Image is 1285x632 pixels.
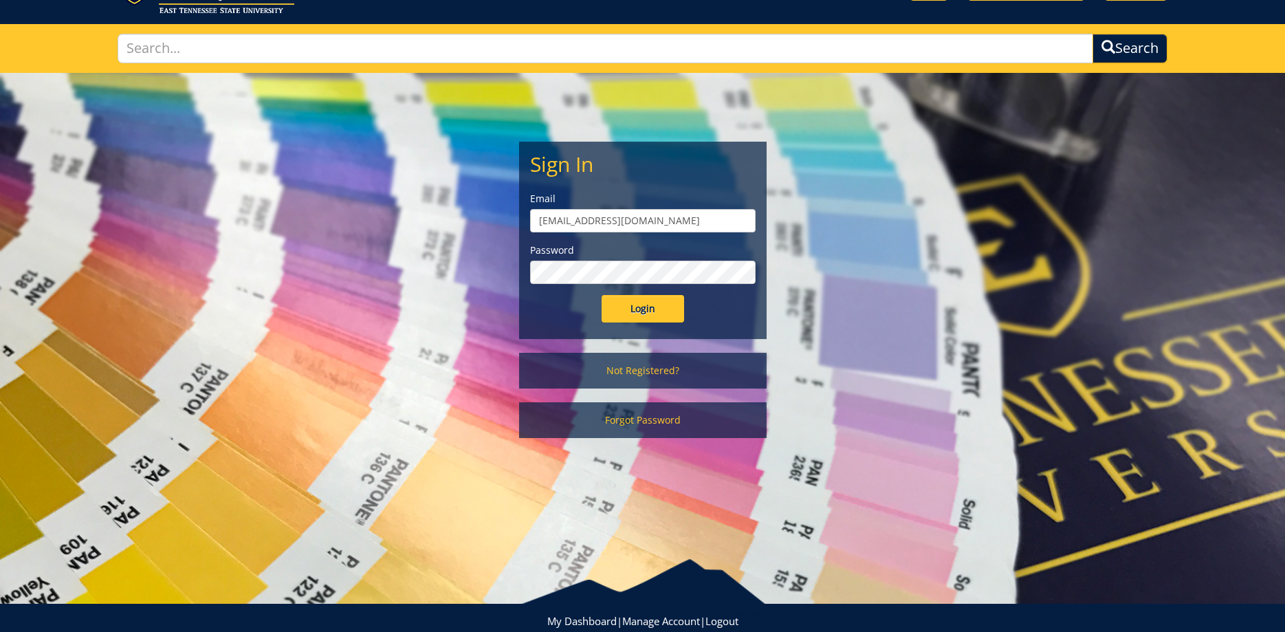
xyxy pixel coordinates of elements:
a: Not Registered? [519,353,767,389]
a: Forgot Password [519,402,767,438]
label: Email [530,192,756,206]
h2: Sign In [530,153,756,175]
label: Password [530,243,756,257]
button: Search [1092,34,1167,63]
a: My Dashboard [547,614,617,628]
a: Logout [705,614,738,628]
input: Search... [118,34,1094,63]
input: Login [602,295,684,323]
a: Manage Account [622,614,700,628]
